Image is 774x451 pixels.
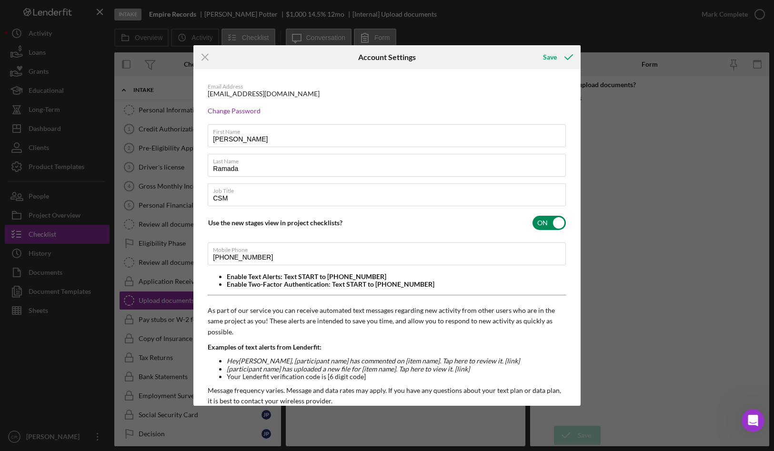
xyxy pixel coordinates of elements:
label: First Name [213,125,566,135]
li: Enable Text Alerts: Text START to [PHONE_NUMBER] [227,273,566,281]
li: Hey [PERSON_NAME] , [participant name] has commented on [item name]. Tap here to review it. [link] [227,357,566,365]
div: Change Password [208,107,566,115]
p: Message frequency varies. Message and data rates may apply. If you have any questions about your ... [208,385,566,407]
li: Enable Two-Factor Authentication: Text START to [PHONE_NUMBER] [227,281,566,288]
div: Save [543,48,557,67]
label: Use the new stages view in project checklists? [208,219,342,227]
li: [participant name] has uploaded a new file for [item name]. Tap here to view it. [link] [227,365,566,373]
label: Job Title [213,184,566,194]
div: [EMAIL_ADDRESS][DOMAIN_NAME] [208,90,320,98]
div: Email Address [208,83,566,90]
h6: Account Settings [358,53,416,61]
li: Your Lenderfit verification code is [6 digit code] [227,373,566,381]
p: Examples of text alerts from Lenderfit: [208,342,566,352]
p: As part of our service you can receive automated text messages regarding new activity from other ... [208,305,566,337]
label: Last Name [213,154,566,165]
label: Mobile Phone [213,243,566,253]
button: Save [533,48,581,67]
iframe: Intercom live chat [742,409,764,432]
